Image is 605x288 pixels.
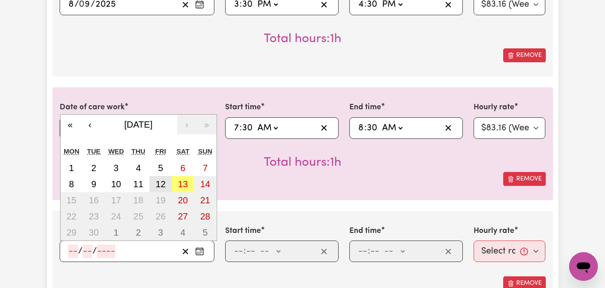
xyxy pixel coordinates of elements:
input: -- [358,245,368,258]
button: September 15, 2025 [61,192,83,208]
abbr: September 26, 2025 [156,211,165,221]
button: September 24, 2025 [105,208,127,224]
button: Clear date [178,245,192,258]
span: : [368,246,370,256]
abbr: September 7, 2025 [203,163,208,173]
abbr: September 6, 2025 [180,163,185,173]
span: : [244,246,246,256]
button: October 3, 2025 [149,224,172,241]
span: / [92,246,97,256]
button: September 12, 2025 [149,176,172,192]
abbr: October 2, 2025 [136,228,141,237]
button: September 9, 2025 [83,176,105,192]
span: Total hours worked: 1 hour [264,156,341,169]
label: End time [349,102,381,113]
abbr: September 8, 2025 [69,179,74,189]
abbr: September 4, 2025 [136,163,141,173]
abbr: September 30, 2025 [89,228,99,237]
button: October 1, 2025 [105,224,127,241]
button: September 28, 2025 [194,208,217,224]
abbr: September 5, 2025 [158,163,163,173]
abbr: September 23, 2025 [89,211,99,221]
button: September 21, 2025 [194,192,217,208]
abbr: October 4, 2025 [180,228,185,237]
abbr: September 19, 2025 [156,195,165,205]
abbr: September 25, 2025 [133,211,143,221]
button: September 14, 2025 [194,176,217,192]
input: -- [358,121,364,135]
label: Date of care work [60,102,125,113]
button: « [61,115,80,134]
input: -- [234,121,239,135]
input: -- [366,121,378,135]
span: : [239,123,242,133]
abbr: Thursday [131,147,145,155]
button: › [177,115,197,134]
label: Date of care work [60,225,125,237]
abbr: September 11, 2025 [133,179,143,189]
input: -- [234,245,244,258]
abbr: Friday [155,147,166,155]
abbr: October 5, 2025 [203,228,208,237]
abbr: September 29, 2025 [66,228,76,237]
span: [DATE] [124,120,152,129]
button: September 1, 2025 [61,160,83,176]
button: ‹ [80,115,100,134]
abbr: Monday [64,147,79,155]
button: September 20, 2025 [172,192,194,208]
span: / [78,246,83,256]
abbr: Tuesday [87,147,100,155]
abbr: September 21, 2025 [200,195,210,205]
button: September 22, 2025 [61,208,83,224]
button: September 29, 2025 [61,224,83,241]
abbr: September 12, 2025 [156,179,165,189]
abbr: September 10, 2025 [111,179,121,189]
button: September 6, 2025 [172,160,194,176]
abbr: September 14, 2025 [200,179,210,189]
abbr: September 16, 2025 [89,195,99,205]
input: -- [246,245,256,258]
input: -- [370,245,380,258]
button: September 7, 2025 [194,160,217,176]
label: Hourly rate [474,102,514,113]
abbr: September 1, 2025 [69,163,74,173]
abbr: September 2, 2025 [91,163,96,173]
abbr: September 15, 2025 [66,195,76,205]
abbr: October 3, 2025 [158,228,163,237]
abbr: September 18, 2025 [133,195,143,205]
input: -- [83,245,92,258]
abbr: October 1, 2025 [113,228,118,237]
button: Remove this shift [503,172,546,186]
button: September 2, 2025 [83,160,105,176]
abbr: September 28, 2025 [200,211,210,221]
label: Hourly rate [474,225,514,237]
abbr: September 17, 2025 [111,195,121,205]
abbr: September 9, 2025 [91,179,96,189]
button: September 11, 2025 [127,176,150,192]
button: Enter the date of care work [192,245,207,258]
span: Total hours worked: 1 hour [264,33,341,45]
button: September 19, 2025 [149,192,172,208]
span: : [364,123,366,133]
button: September 30, 2025 [83,224,105,241]
abbr: Saturday [176,147,189,155]
button: » [197,115,217,134]
abbr: September 13, 2025 [178,179,188,189]
label: End time [349,225,381,237]
button: September 18, 2025 [127,192,150,208]
button: Remove this shift [503,48,546,62]
button: September 10, 2025 [105,176,127,192]
abbr: September 20, 2025 [178,195,188,205]
button: September 5, 2025 [149,160,172,176]
button: [DATE] [100,115,177,134]
input: -- [68,245,78,258]
abbr: September 24, 2025 [111,211,121,221]
abbr: September 3, 2025 [113,163,118,173]
button: September 8, 2025 [61,176,83,192]
button: October 4, 2025 [172,224,194,241]
button: October 2, 2025 [127,224,150,241]
label: Start time [225,225,261,237]
button: September 23, 2025 [83,208,105,224]
button: September 17, 2025 [105,192,127,208]
abbr: Wednesday [108,147,124,155]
